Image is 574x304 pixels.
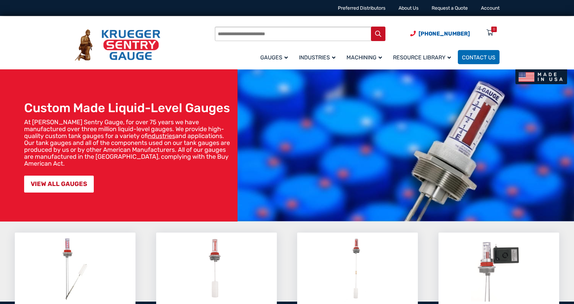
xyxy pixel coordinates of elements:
img: Overfill Alert Gauges [201,236,232,302]
span: Contact Us [462,54,495,61]
a: industries [148,132,175,140]
a: Machining [342,49,389,65]
a: Contact Us [458,50,500,64]
span: Gauges [260,54,288,61]
h1: Custom Made Liquid-Level Gauges [24,100,234,115]
span: Resource Library [393,54,451,61]
a: Request a Quote [432,5,468,11]
img: Made In USA [515,69,567,84]
span: [PHONE_NUMBER] [419,30,470,37]
p: At [PERSON_NAME] Sentry Gauge, for over 75 years we have manufactured over three million liquid-l... [24,119,234,167]
a: Gauges [256,49,295,65]
a: Account [481,5,500,11]
a: Industries [295,49,342,65]
a: VIEW ALL GAUGES [24,176,94,193]
span: Machining [346,54,382,61]
a: Resource Library [389,49,458,65]
img: Tank Gauge Accessories [471,236,526,302]
a: Preferred Distributors [338,5,385,11]
a: Phone Number (920) 434-8860 [410,29,470,38]
a: About Us [399,5,419,11]
div: 0 [493,27,495,32]
img: Leak Detection Gauges [344,236,371,302]
img: Liquid Level Gauges [57,236,93,302]
img: Krueger Sentry Gauge [75,29,160,61]
img: bg_hero_bannerksentry [238,69,574,222]
span: Industries [299,54,335,61]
